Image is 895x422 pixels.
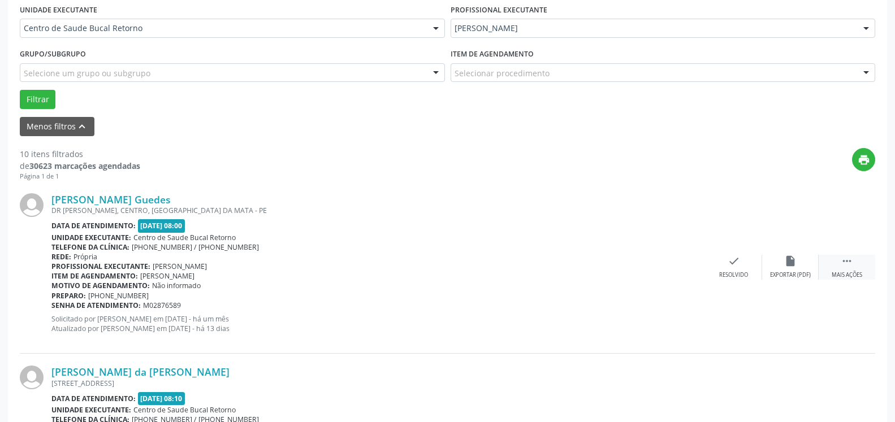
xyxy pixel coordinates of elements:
[841,255,853,267] i: 
[20,193,44,217] img: img
[51,206,706,215] div: DR [PERSON_NAME], CENTRO, [GEOGRAPHIC_DATA] DA MATA - PE
[143,301,181,310] span: M02876589
[24,23,422,34] span: Centro de Saude Bucal Retorno
[728,255,740,267] i: check
[20,366,44,389] img: img
[76,120,88,133] i: keyboard_arrow_up
[51,271,138,281] b: Item de agendamento:
[138,392,185,405] span: [DATE] 08:10
[51,314,706,333] p: Solicitado por [PERSON_NAME] em [DATE] - há um mês Atualizado por [PERSON_NAME] em [DATE] - há 13...
[140,271,194,281] span: [PERSON_NAME]
[51,221,136,230] b: Data de atendimento:
[20,90,55,109] button: Filtrar
[24,67,150,79] span: Selecione um grupo ou subgrupo
[51,379,706,388] div: [STREET_ADDRESS]
[858,154,870,166] i: print
[153,262,207,271] span: [PERSON_NAME]
[20,46,86,63] label: Grupo/Subgrupo
[51,366,230,378] a: [PERSON_NAME] da [PERSON_NAME]
[451,46,534,63] label: Item de agendamento
[132,242,259,252] span: [PHONE_NUMBER] / [PHONE_NUMBER]
[133,405,236,415] span: Centro de Saude Bucal Retorno
[51,394,136,403] b: Data de atendimento:
[138,219,185,232] span: [DATE] 08:00
[784,255,797,267] i: insert_drive_file
[51,281,150,290] b: Motivo de agendamento:
[20,117,94,137] button: Menos filtroskeyboard_arrow_up
[51,242,129,252] b: Telefone da clínica:
[73,252,97,262] span: Própria
[832,271,862,279] div: Mais ações
[152,281,201,290] span: Não informado
[20,172,140,181] div: Página 1 de 1
[20,160,140,172] div: de
[451,1,547,19] label: PROFISSIONAL EXECUTANTE
[133,233,236,242] span: Centro de Saude Bucal Retorno
[455,23,853,34] span: [PERSON_NAME]
[51,301,141,310] b: Senha de atendimento:
[719,271,748,279] div: Resolvido
[852,148,875,171] button: print
[51,262,150,271] b: Profissional executante:
[51,252,71,262] b: Rede:
[455,67,550,79] span: Selecionar procedimento
[51,405,131,415] b: Unidade executante:
[88,291,149,301] span: [PHONE_NUMBER]
[51,291,86,301] b: Preparo:
[20,1,97,19] label: UNIDADE EXECUTANTE
[20,148,140,160] div: 10 itens filtrados
[51,233,131,242] b: Unidade executante:
[51,193,171,206] a: [PERSON_NAME] Guedes
[29,160,140,171] strong: 30623 marcações agendadas
[770,271,811,279] div: Exportar (PDF)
